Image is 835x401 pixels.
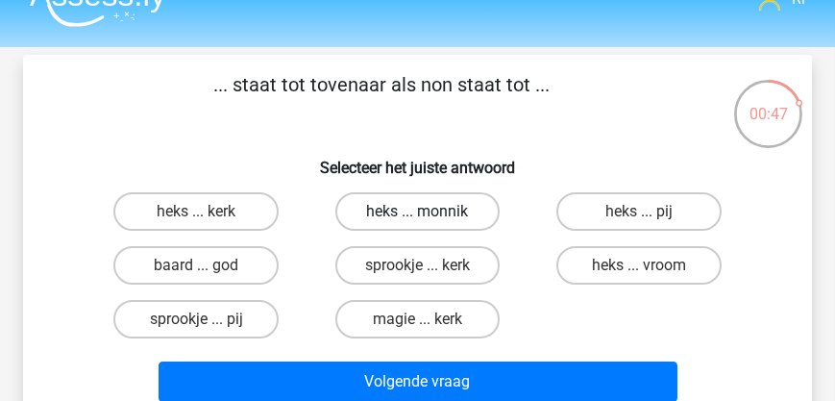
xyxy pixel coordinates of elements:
div: 00:47 [732,78,804,126]
label: heks ... kerk [113,192,278,231]
label: heks ... monnik [335,192,500,231]
p: ... staat tot tovenaar als non staat tot ... [54,70,709,128]
label: heks ... pij [556,192,721,231]
label: baard ... god [113,246,278,285]
h6: Selecteer het juiste antwoord [54,143,781,177]
label: heks ... vroom [556,246,721,285]
label: magie ... kerk [335,300,500,338]
label: sprookje ... pij [113,300,278,338]
label: sprookje ... kerk [335,246,500,285]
